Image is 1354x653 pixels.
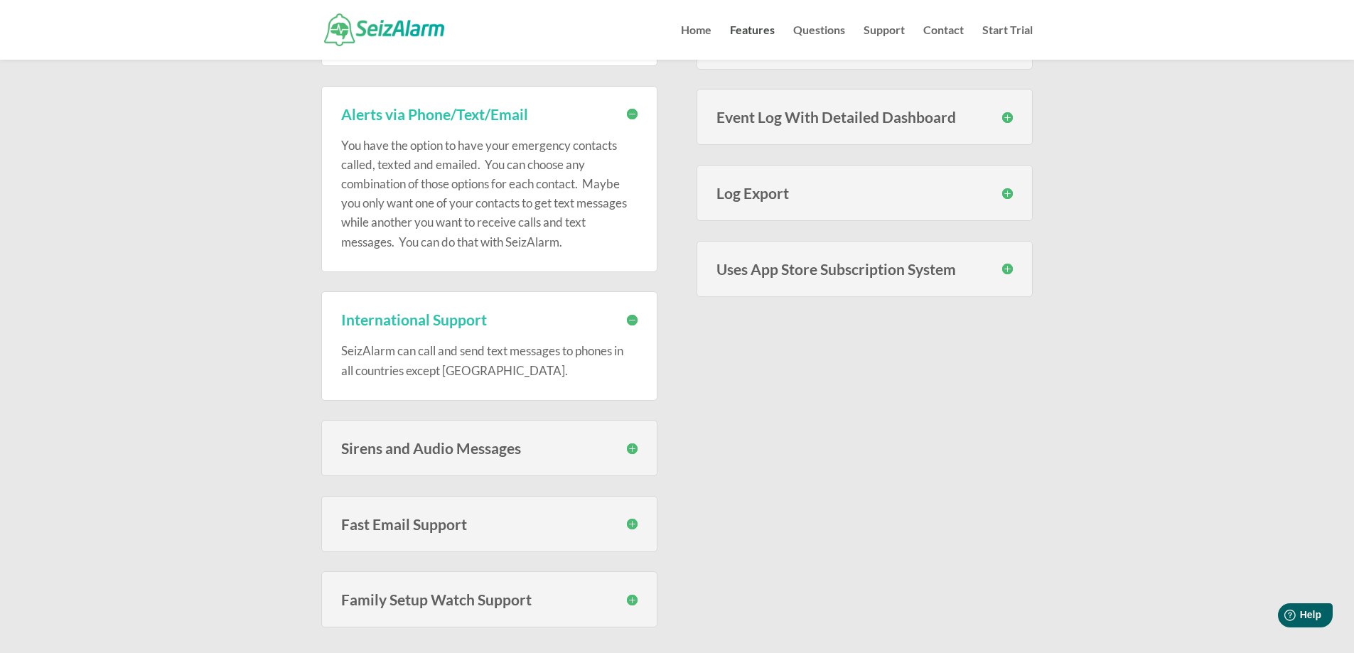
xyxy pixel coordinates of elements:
[716,261,1013,276] h3: Uses App Store Subscription System
[716,185,1013,200] h3: Log Export
[341,136,638,252] p: You have the option to have your emergency contacts called, texted and emailed. You can choose an...
[341,312,638,327] h3: International Support
[1227,598,1338,637] iframe: Help widget launcher
[324,14,444,45] img: SeizAlarm
[730,25,775,60] a: Features
[341,517,638,531] h3: Fast Email Support
[341,441,638,455] h3: Sirens and Audio Messages
[341,107,638,122] h3: Alerts via Phone/Text/Email
[341,341,638,379] p: SeizAlarm can call and send text messages to phones in all countries except [GEOGRAPHIC_DATA].
[716,109,1013,124] h3: Event Log With Detailed Dashboard
[864,25,905,60] a: Support
[982,25,1033,60] a: Start Trial
[341,592,638,607] h3: Family Setup Watch Support
[793,25,845,60] a: Questions
[923,25,964,60] a: Contact
[681,25,711,60] a: Home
